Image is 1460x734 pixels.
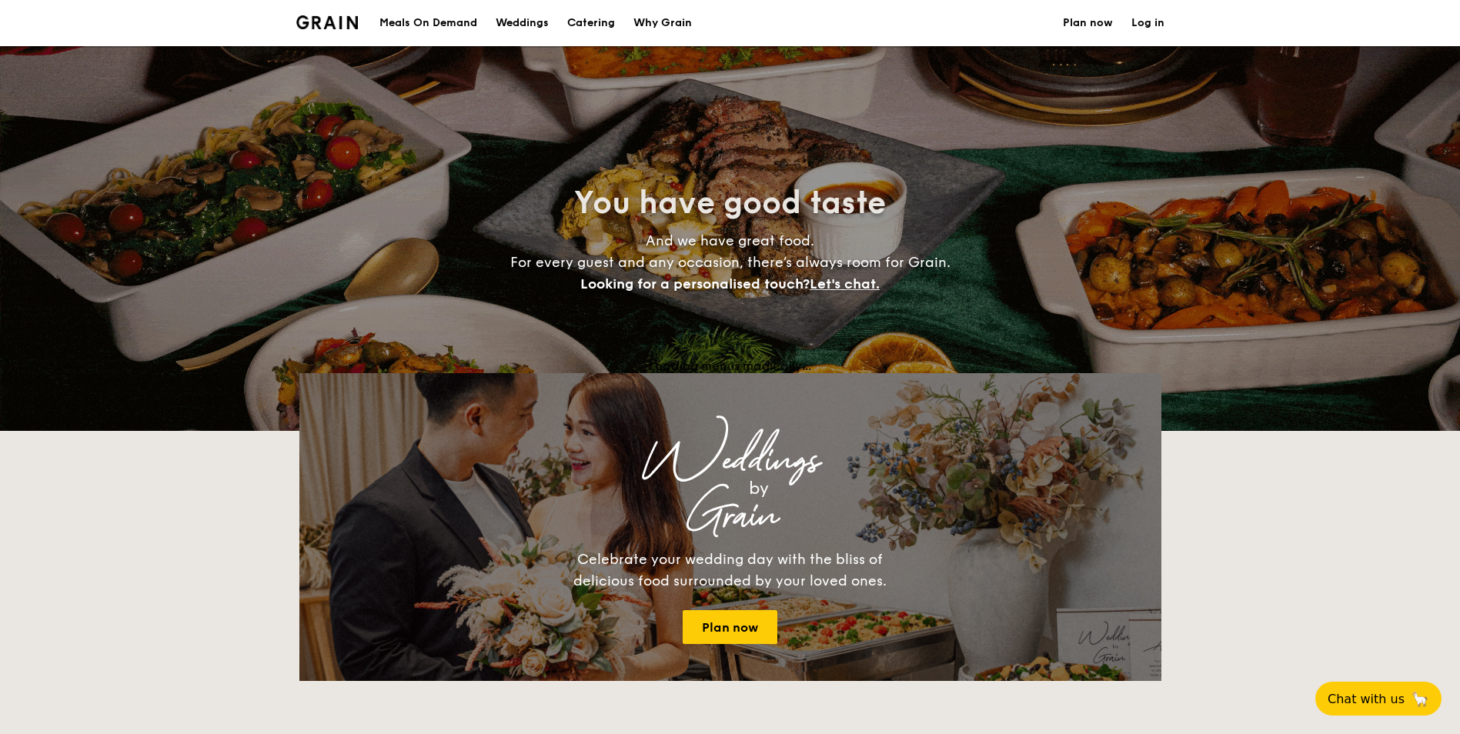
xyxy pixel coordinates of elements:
span: 🦙 [1411,690,1429,708]
span: You have good taste [574,185,886,222]
div: Loading menus magically... [299,359,1161,373]
span: Let's chat. [810,275,880,292]
div: by [492,475,1026,502]
button: Chat with us🦙 [1315,682,1442,716]
div: Celebrate your wedding day with the bliss of delicious food surrounded by your loved ones. [557,549,904,592]
a: Logotype [296,15,359,29]
div: Weddings [435,447,1026,475]
span: Looking for a personalised touch? [580,275,810,292]
a: Plan now [683,610,777,644]
div: Grain [435,502,1026,530]
span: And we have great food. For every guest and any occasion, there’s always room for Grain. [510,232,951,292]
span: Chat with us [1328,692,1405,706]
img: Grain [296,15,359,29]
